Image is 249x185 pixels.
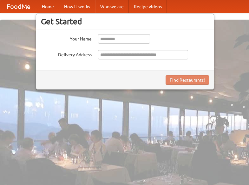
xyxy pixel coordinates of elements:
[0,0,37,13] a: FoodMe
[95,0,129,13] a: Who we are
[41,34,92,42] label: Your Name
[41,17,209,26] h3: Get Started
[129,0,167,13] a: Recipe videos
[37,0,59,13] a: Home
[59,0,95,13] a: How it works
[166,75,209,85] button: Find Restaurants!
[41,50,92,58] label: Delivery Address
